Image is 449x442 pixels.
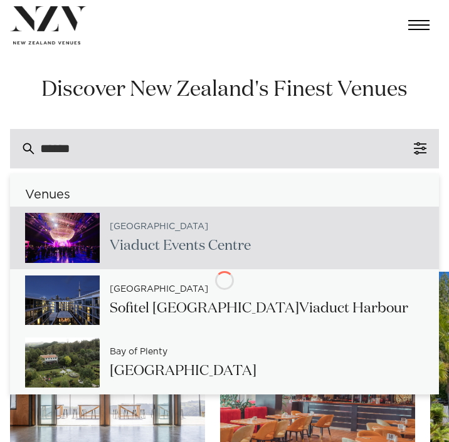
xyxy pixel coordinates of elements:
small: Bay of Plenty [110,347,167,357]
span: Viadu [110,239,148,253]
img: XIqoACwCmogQNaWKYcuNE3l6v8fqxrnTYBfm9enj.png [25,275,100,326]
h6: Venues [10,188,439,202]
img: new-zealand-venues-text.png [13,41,80,44]
span: Viadu [299,301,337,316]
small: [GEOGRAPHIC_DATA] [110,222,208,232]
img: GqNenGPODLzyJzb3uQZPe8uP6bvoD8i5m9Nk5Vrm.jpg [25,213,100,263]
h2: Sofitel [GEOGRAPHIC_DATA] ct Harbour [110,299,408,318]
img: e6tsXBopKEh073TbahOs8Zc6RLGxFpgidkegESNL.jpg [25,337,100,388]
h2: [GEOGRAPHIC_DATA] [110,362,256,381]
h2: ct Events Centre [110,237,251,255]
small: [GEOGRAPHIC_DATA] [110,285,208,294]
img: nzv-logo.png [10,6,87,32]
h1: Discover New Zealand's Finest Venues [10,76,439,104]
